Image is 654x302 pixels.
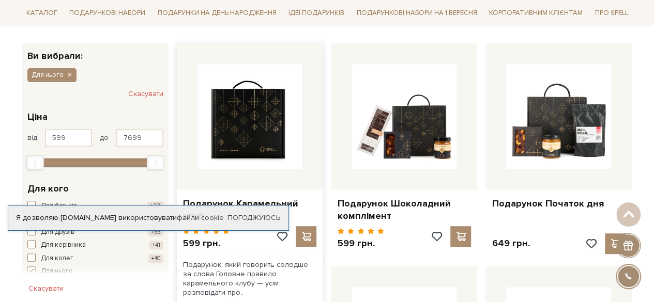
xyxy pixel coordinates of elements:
[27,201,163,211] button: Для батьків +23
[227,213,280,222] a: Погоджуюсь
[27,110,48,124] span: Ціна
[27,68,77,82] button: Для нього
[41,266,73,277] span: Для нього
[45,129,92,147] input: Ціна
[22,5,62,21] a: Каталог
[27,227,163,237] button: Для друзів +55
[591,5,632,21] a: Про Spell
[26,155,44,170] div: Min
[177,213,224,222] a: файли cookie
[22,43,169,60] div: Ви вибрали:
[353,4,481,22] a: Подарункові набори на 1 Вересня
[284,5,348,21] a: Ідеї подарунків
[128,86,163,102] button: Скасувати
[485,4,587,22] a: Корпоративним клієнтам
[147,201,163,210] span: +23
[41,240,86,250] span: Для керівника
[148,228,163,236] span: +55
[27,240,163,250] button: Для керівника +41
[116,129,163,147] input: Ціна
[183,198,317,222] a: Подарунок Карамельний клуб
[149,241,163,249] span: +41
[27,253,163,264] button: Для колег +40
[41,227,74,237] span: Для друзів
[337,237,384,249] p: 599 грн.
[41,253,73,264] span: Для колег
[32,70,64,80] span: Для нього
[154,5,281,21] a: Подарунки на День народження
[337,198,471,222] a: Подарунок Шоколадний комплімент
[27,266,163,277] button: Для нього
[27,182,69,196] span: Для кого
[492,237,529,249] p: 649 грн.
[197,64,302,169] img: Подарунок Карамельний клуб
[492,198,626,210] a: Подарунок Початок дня
[100,133,109,142] span: до
[41,201,77,211] span: Для батьків
[65,5,149,21] a: Подарункові набори
[148,254,163,263] span: +40
[27,133,37,142] span: від
[183,237,230,249] p: 599 грн.
[8,213,288,222] div: Я дозволяю [DOMAIN_NAME] використовувати
[22,280,70,297] button: Скасувати
[147,155,164,170] div: Max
